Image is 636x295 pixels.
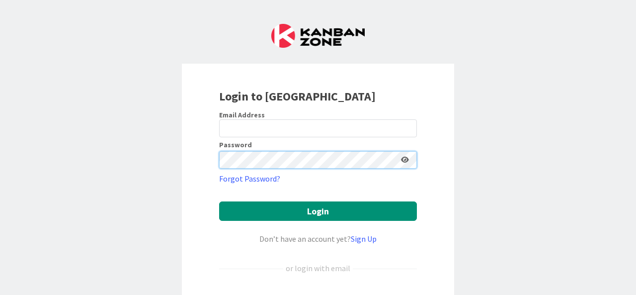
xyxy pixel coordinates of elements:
[219,110,265,119] label: Email Address
[219,201,417,221] button: Login
[271,24,365,48] img: Kanban Zone
[219,233,417,245] div: Don’t have an account yet?
[219,89,376,104] b: Login to [GEOGRAPHIC_DATA]
[283,262,353,274] div: or login with email
[219,141,252,148] label: Password
[219,173,280,185] a: Forgot Password?
[351,234,377,244] a: Sign Up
